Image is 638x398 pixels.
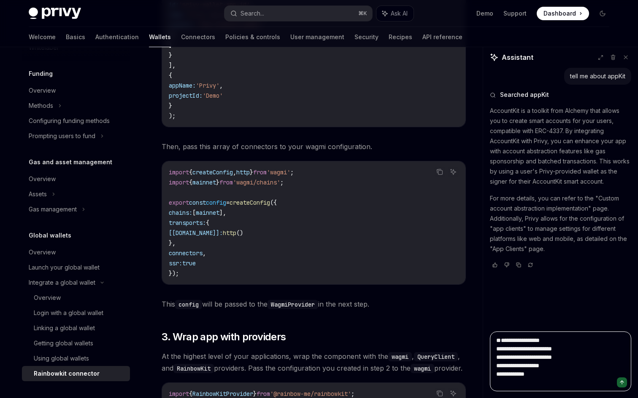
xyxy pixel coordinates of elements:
[169,219,206,227] span: transports:
[182,259,196,267] span: true
[490,106,631,187] p: AccountKit is a toolkit from Alchemy that allows you to create smart accounts for your users, com...
[29,8,81,19] img: dark logo
[181,27,215,47] a: Connectors
[617,377,627,387] button: Send message
[196,82,219,89] span: 'Privy'
[162,350,466,374] span: At the highest level of your applications, wrap the component with the , , and providers. Pass th...
[169,209,192,216] span: chains:
[162,298,466,310] span: This will be passed to the in the next step.
[236,229,243,237] span: ()
[411,364,434,373] code: wagmi
[223,229,236,237] span: http
[192,209,196,216] span: [
[22,351,130,366] a: Using global wallets
[29,27,56,47] a: Welcome
[502,52,533,62] span: Assistant
[169,92,203,99] span: projectId:
[29,174,56,184] div: Overview
[476,9,493,18] a: Demo
[503,9,527,18] a: Support
[169,259,182,267] span: ssr:
[354,27,378,47] a: Security
[270,390,351,398] span: '@rainbow-me/rainbowkit'
[22,321,130,336] a: Linking a global wallet
[169,51,172,59] span: }
[162,330,286,344] span: 3. Wrap app with providers
[192,179,216,186] span: mainnet
[270,199,277,206] span: ({
[169,41,172,49] span: ]
[280,179,284,186] span: ;
[22,245,130,260] a: Overview
[22,290,130,305] a: Overview
[203,92,223,99] span: 'Demo'
[34,353,89,363] div: Using global wallets
[29,204,77,214] div: Gas management
[196,209,219,216] span: mainnet
[253,390,257,398] span: }
[250,168,253,176] span: }
[206,219,209,227] span: {
[376,6,414,21] button: Ask AI
[29,278,95,288] div: Integrate a global wallet
[448,166,459,177] button: Ask AI
[169,102,172,110] span: }
[257,390,270,398] span: from
[169,82,196,89] span: appName:
[173,364,214,373] code: RainbowKit
[22,113,130,128] a: Configuring funding methods
[189,390,192,398] span: {
[226,199,230,206] span: =
[95,27,139,47] a: Authentication
[389,27,412,47] a: Recipes
[192,390,253,398] span: RainbowKitProvider
[29,101,53,111] div: Methods
[22,336,130,351] a: Getting global wallets
[34,308,103,318] div: Login with a global wallet
[34,293,61,303] div: Overview
[219,82,223,89] span: ,
[169,112,176,120] span: );
[206,199,226,206] span: config
[490,91,631,99] button: Searched appKit
[192,168,233,176] span: createConfig
[422,27,462,47] a: API reference
[570,72,625,80] div: tell me about appKit
[22,171,130,187] a: Overview
[253,168,267,176] span: from
[290,168,294,176] span: ;
[29,85,56,96] div: Overview
[189,168,192,176] span: {
[149,27,171,47] a: Wallets
[490,193,631,254] p: For more details, you can refer to the "Custom account abstraction implementation" page. Addition...
[290,27,344,47] a: User management
[233,168,236,176] span: ,
[358,10,367,17] span: ⌘ K
[162,141,466,152] span: Then, pass this array of connectors to your wagmi configuration.
[189,199,206,206] span: const
[34,323,95,333] div: Linking a global wallet
[169,179,189,186] span: import
[169,229,223,237] span: [[DOMAIN_NAME]]:
[203,249,206,257] span: ,
[537,7,589,20] a: Dashboard
[29,69,53,79] h5: Funding
[22,366,130,381] a: Rainbowkit connector
[169,72,172,79] span: {
[29,157,112,167] h5: Gas and asset management
[29,189,47,199] div: Assets
[169,390,189,398] span: import
[267,168,290,176] span: 'wagmi'
[414,352,458,361] code: QueryClient
[169,249,203,257] span: connectors
[169,239,176,247] span: },
[29,262,100,272] div: Launch your global wallet
[219,179,233,186] span: from
[230,199,270,206] span: createConfig
[34,369,100,379] div: Rainbowkit connector
[596,7,609,20] button: Toggle dark mode
[225,27,280,47] a: Policies & controls
[22,260,130,275] a: Launch your global wallet
[236,168,250,176] span: http
[169,168,189,176] span: import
